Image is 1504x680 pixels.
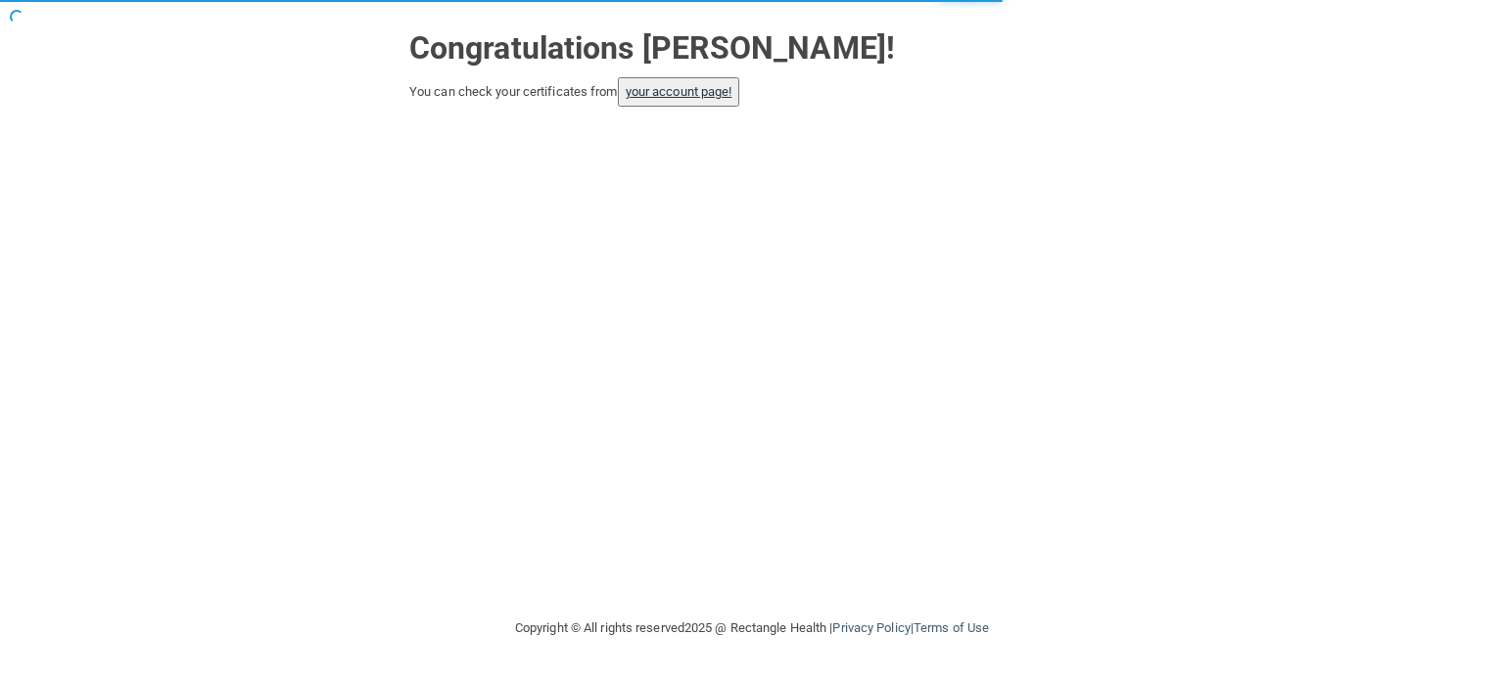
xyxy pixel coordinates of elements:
[618,77,740,107] button: your account page!
[409,77,1095,107] div: You can check your certificates from
[832,620,910,635] a: Privacy Policy
[914,620,989,635] a: Terms of Use
[626,84,732,99] a: your account page!
[395,597,1109,659] div: Copyright © All rights reserved 2025 @ Rectangle Health | |
[409,29,895,67] strong: Congratulations [PERSON_NAME]!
